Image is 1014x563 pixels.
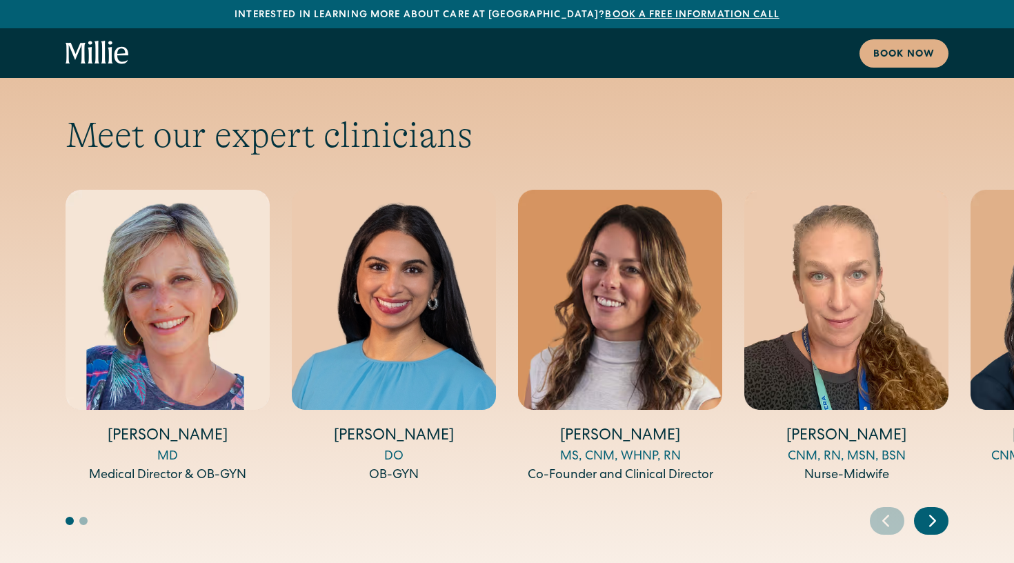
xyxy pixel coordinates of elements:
[518,426,722,448] h4: [PERSON_NAME]
[66,41,129,66] a: home
[873,48,935,62] div: Book now
[870,507,904,535] div: Previous slide
[518,448,722,466] div: MS, CNM, WHNP, RN
[292,448,496,466] div: DO
[605,10,779,20] a: Book a free information call
[518,190,722,485] div: 3 / 5
[744,448,948,466] div: CNM, RN, MSN, BSN
[744,426,948,448] h4: [PERSON_NAME]
[292,190,496,485] div: 2 / 5
[914,507,948,535] div: Next slide
[292,426,496,448] h4: [PERSON_NAME]
[518,466,722,485] div: Co-Founder and Clinical Director
[79,517,88,525] button: Go to slide 2
[66,426,270,448] h4: [PERSON_NAME]
[66,448,270,466] div: MD
[66,190,270,485] div: 1 / 5
[66,517,74,525] button: Go to slide 1
[744,466,948,485] div: Nurse-Midwife
[66,114,948,157] h2: Meet our expert clinicians
[66,466,270,485] div: Medical Director & OB-GYN
[859,39,948,68] a: Book now
[292,466,496,485] div: OB-GYN
[744,190,948,485] div: 4 / 5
